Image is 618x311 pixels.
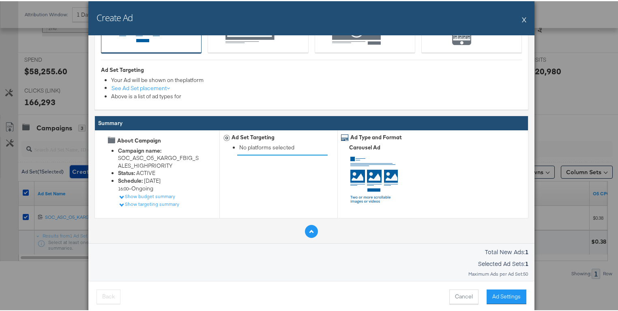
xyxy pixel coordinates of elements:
button: Show budget summary [118,192,176,199]
span: See Ad Set placement [112,83,170,91]
h2: Create Ad [97,10,133,22]
div: Ad Set Targeting [101,65,522,73]
button: Show targeting summary [118,199,180,207]
strong: 1 [525,246,528,255]
li: Your Ad will be shown on the platform [111,75,522,83]
button: Cancel [449,288,479,303]
button: Ad Settings [487,288,526,303]
div: Show budget summary [118,192,175,199]
div: Show targeting summary [118,200,179,206]
li: ACTIVE [118,168,199,176]
div: Carousel Ad [349,143,446,150]
strong: Status: [118,168,135,175]
div: About Campaign [117,136,161,143]
strong: 1 [525,258,528,266]
sub: 16:00 [118,184,129,190]
div: Ad Type and Format [350,132,402,140]
time: [DATE] [118,176,161,191]
div: Maximum Ads per Ad Set: 50 [94,270,528,276]
li: No platforms selected [239,143,320,150]
li: Above is a list of ad types for [111,91,522,99]
strong: Campaign name: [118,146,161,153]
li: SOC_ASC_O5_KARGO_FBIG_SALES_HIGHPRIORITY [118,146,199,168]
p: Selected Ad Sets: [94,258,528,266]
button: See Ad Set placement [111,83,170,91]
div: Ad Set Targeting [232,132,275,140]
span: – [118,176,161,191]
strong: Summary [98,118,122,125]
p: Total New Ads: [94,246,528,255]
time: Ongoing [131,184,153,191]
button: X [522,10,526,26]
strong: Schedule: [118,176,143,183]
